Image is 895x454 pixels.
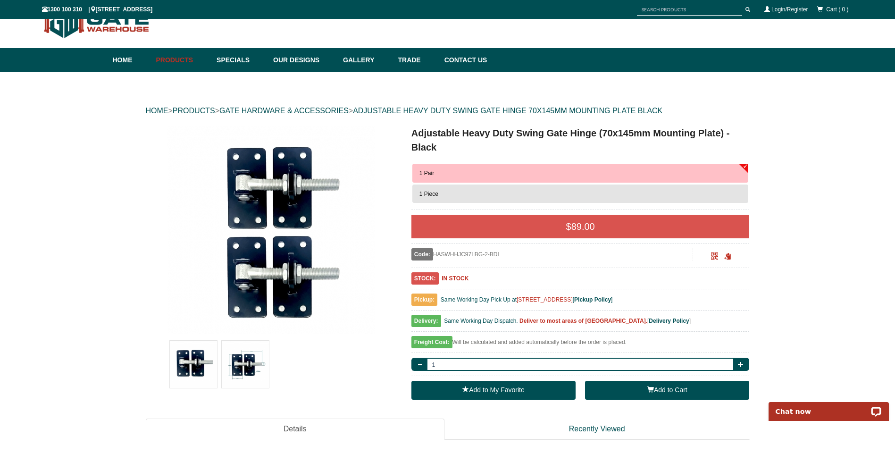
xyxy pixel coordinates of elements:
[411,215,750,238] div: $
[411,248,693,261] div: HASWHHJC97LBG-2-BDL
[147,126,396,334] a: Adjustable Heavy Duty Swing Gate Hinge (70x145mm Mounting Plate) - Black - 1 Pair - Gate Warehouse
[170,341,217,388] img: Adjustable Heavy Duty Swing Gate Hinge (70x145mm Mounting Plate) - Black
[268,48,338,72] a: Our Designs
[440,48,487,72] a: Contact Us
[411,381,576,400] a: Add to My Favorite
[724,253,731,260] span: Click to copy the URL
[113,48,151,72] a: Home
[517,296,573,303] a: [STREET_ADDRESS]
[411,294,437,306] span: Pickup:
[173,107,215,115] a: PRODUCTS
[444,419,750,440] a: Recently Viewed
[146,419,444,440] a: Details
[771,6,808,13] a: Login/Register
[219,107,349,115] a: GATE HARDWARE & ACCESSORIES
[419,191,438,197] span: 1 Piece
[412,164,749,183] button: 1 Pair
[762,391,895,421] iframe: LiveChat chat widget
[411,336,452,348] span: Freight Cost:
[419,170,434,177] span: 1 Pair
[353,107,662,115] a: ADJUSTABLE HEAVY DUTY SWING GATE HINGE 70X145MM MOUNTING PLATE BLACK
[151,48,212,72] a: Products
[585,381,749,400] button: Add to Cart
[826,6,848,13] span: Cart ( 0 )
[338,48,393,72] a: Gallery
[146,96,750,126] div: > > >
[412,185,749,203] button: 1 Piece
[519,318,647,324] b: Deliver to most areas of [GEOGRAPHIC_DATA].
[411,126,750,154] h1: Adjustable Heavy Duty Swing Gate Hinge (70x145mm Mounting Plate) - Black
[444,318,518,324] span: Same Working Day Dispatch.
[649,318,689,324] a: Delivery Policy
[411,336,750,353] div: Will be calculated and added automatically before the order is placed.
[42,6,153,13] span: 1300 100 310 | [STREET_ADDRESS]
[637,4,742,16] input: SEARCH PRODUCTS
[222,341,269,388] img: Adjustable Heavy Duty Swing Gate Hinge (70x145mm Mounting Plate) - Black
[212,48,268,72] a: Specials
[411,272,439,285] span: STOCK:
[393,48,439,72] a: Trade
[411,315,441,327] span: Delivery:
[411,315,750,332] div: [ ]
[411,248,433,261] span: Code:
[442,275,468,282] b: IN STOCK
[167,126,375,334] img: Adjustable Heavy Duty Swing Gate Hinge (70x145mm Mounting Plate) - Black - 1 Pair - Gate Warehouse
[711,254,718,261] a: Click to enlarge and scan to share.
[574,296,611,303] a: Pickup Policy
[146,107,168,115] a: HOME
[571,221,595,232] span: 89.00
[441,296,613,303] span: Same Working Day Pick Up at [ ]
